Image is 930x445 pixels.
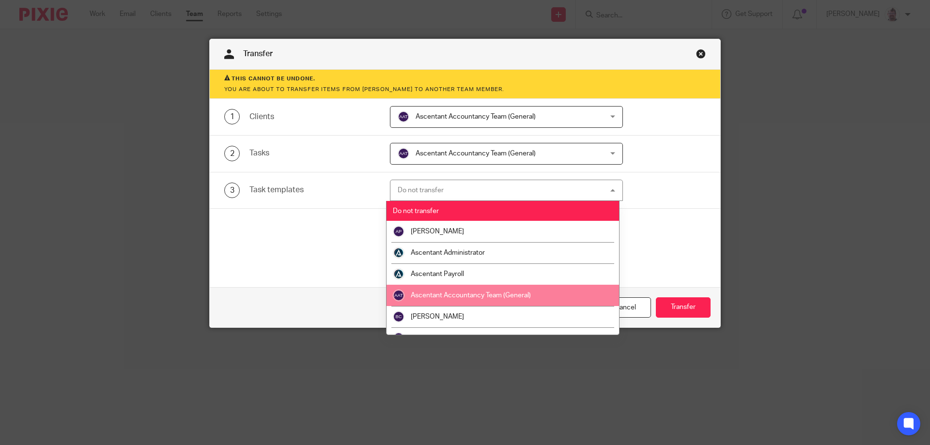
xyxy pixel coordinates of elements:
span: Ascentant Accountancy Team (General) [411,292,531,299]
img: Ascentant%20Round%20Only.png [393,247,404,259]
div: 3 [224,183,240,198]
button: Transfer [656,297,711,318]
span: [PERSON_NAME] [411,228,464,235]
img: svg%3E [398,148,409,159]
p: You are about to transfer items from [PERSON_NAME] to another team member. [224,85,706,93]
strong: This cannot be undone. [232,76,315,81]
img: svg%3E [393,290,404,301]
div: Tasks [249,148,375,159]
span: Ascentant Administrator [411,249,485,256]
div: Do not transfer [398,187,444,194]
img: svg%3E [393,226,404,237]
div: 2 [224,146,240,161]
span: Ascentant Accountancy Team (General) [416,150,536,157]
img: svg%3E [393,332,404,344]
span: Transfer [243,50,273,58]
span: [PERSON_NAME] [411,335,464,341]
div: Clients [249,111,375,123]
span: Ascentant Accountancy Team (General) [416,113,536,120]
div: 1 [224,109,240,124]
div: Task templates [249,184,375,196]
a: Cancel [600,297,651,318]
span: [PERSON_NAME] [411,313,464,320]
img: svg%3E [393,311,404,322]
span: Do not transfer [393,208,439,215]
img: Ascentant%20Round%20Only.png [393,268,404,280]
span: Ascentant Payroll [411,271,464,277]
a: Close this dialog window [696,49,706,62]
img: svg%3E [398,111,409,123]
